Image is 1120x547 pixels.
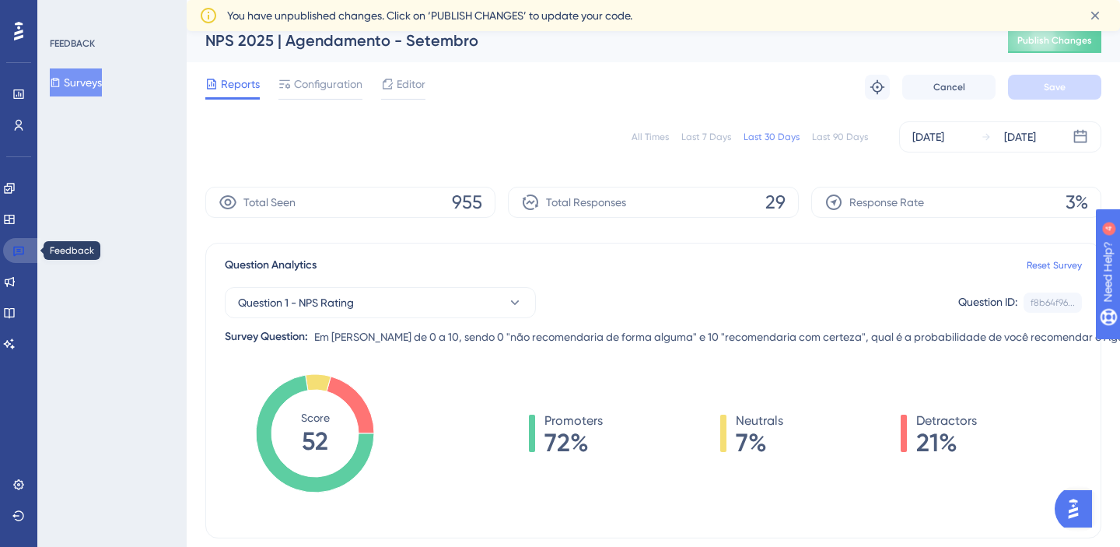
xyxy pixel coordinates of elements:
button: Question 1 - NPS Rating [225,287,536,318]
span: Question Analytics [225,256,317,275]
button: Save [1008,75,1101,100]
span: Response Rate [849,193,924,212]
div: [DATE] [1004,128,1036,146]
div: NPS 2025 | Agendamento - Setembro [205,30,969,51]
span: Total Responses [546,193,626,212]
span: 7% [736,430,783,455]
iframe: UserGuiding AI Assistant Launcher [1055,486,1101,532]
span: Save [1044,81,1066,93]
span: Question 1 - NPS Rating [238,293,354,312]
span: Reports [221,75,260,93]
span: Configuration [294,75,362,93]
span: 21% [916,430,977,455]
div: FEEDBACK [50,37,95,50]
div: Survey Question: [225,328,308,346]
span: Promoters [544,412,603,430]
span: Neutrals [736,412,783,430]
tspan: 52 [302,426,328,456]
span: You have unpublished changes. Click on ‘PUBLISH CHANGES’ to update your code. [227,6,632,25]
div: f8b64f96... [1031,296,1075,309]
span: Total Seen [243,193,296,212]
div: Question ID: [958,293,1017,313]
span: Detractors [916,412,977,430]
span: Publish Changes [1017,34,1092,47]
span: 955 [452,190,482,215]
div: Last 7 Days [681,131,731,143]
a: Reset Survey [1027,259,1082,272]
tspan: Score [301,412,330,424]
div: Last 90 Days [812,131,868,143]
span: Need Help? [37,4,97,23]
div: All Times [632,131,669,143]
span: Editor [397,75,425,93]
div: 4 [108,8,113,20]
button: Publish Changes [1008,28,1101,53]
span: 3% [1066,190,1088,215]
button: Cancel [902,75,996,100]
div: Last 30 Days [744,131,800,143]
span: 72% [544,430,603,455]
div: [DATE] [912,128,944,146]
span: Cancel [933,81,965,93]
button: Surveys [50,68,102,96]
span: 29 [765,190,786,215]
